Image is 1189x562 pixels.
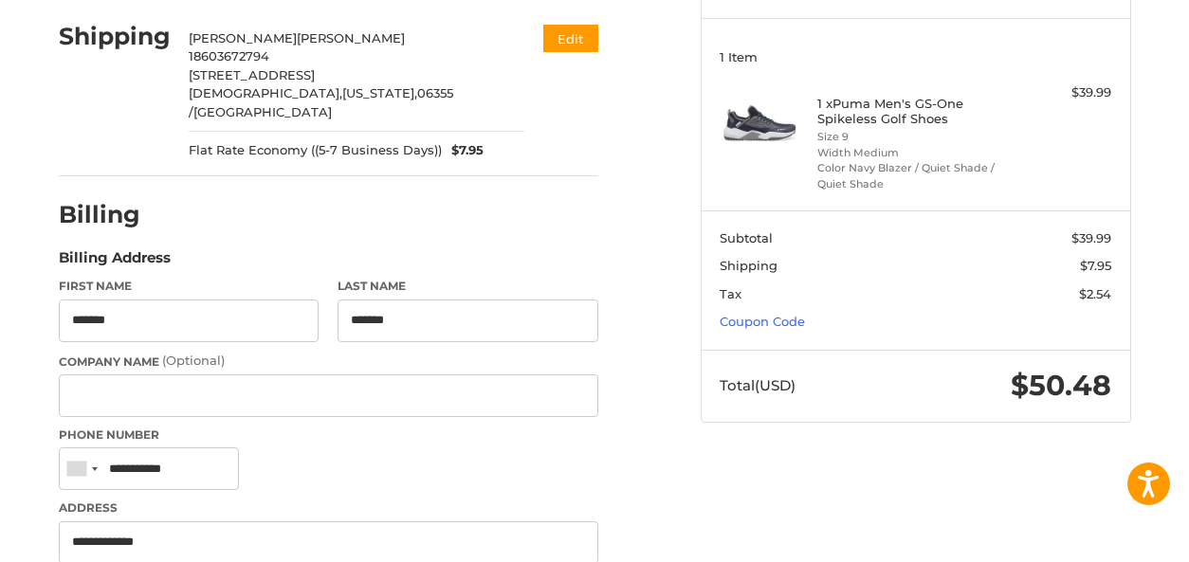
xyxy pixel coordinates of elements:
label: First Name [59,278,320,295]
span: [GEOGRAPHIC_DATA] [193,104,332,119]
span: [DEMOGRAPHIC_DATA], [189,85,342,100]
li: Width Medium [817,145,1009,161]
small: (Optional) [162,353,225,368]
span: Shipping [720,258,777,273]
label: Phone Number [59,426,598,444]
span: [PERSON_NAME] [189,30,297,45]
span: $2.54 [1079,286,1111,301]
span: Total (USD) [720,376,796,394]
legend: Billing Address [59,247,171,278]
a: Coupon Code [720,314,805,329]
span: Tax [720,286,741,301]
h2: Billing [59,200,170,229]
button: Edit [543,25,598,52]
label: Address [59,499,598,517]
span: $7.95 [442,141,484,160]
span: 18603672794 [189,48,269,63]
h3: 1 Item [720,49,1111,64]
span: $39.99 [1071,230,1111,245]
span: $50.48 [1011,368,1111,403]
span: Subtotal [720,230,773,245]
label: Company Name [59,352,598,371]
span: [US_STATE], [342,85,417,100]
li: Size 9 [817,129,1009,145]
label: Last Name [338,278,598,295]
li: Color Navy Blazer / Quiet Shade / Quiet Shade [817,160,1009,191]
span: [PERSON_NAME] [297,30,405,45]
span: [STREET_ADDRESS] [189,67,315,82]
span: 06355 / [189,85,453,119]
div: $39.99 [1014,83,1111,102]
span: Flat Rate Economy ((5-7 Business Days)) [189,141,442,160]
h2: Shipping [59,22,171,51]
span: $7.95 [1080,258,1111,273]
h4: 1 x Puma Men's GS-One Spikeless Golf Shoes [817,96,1009,127]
